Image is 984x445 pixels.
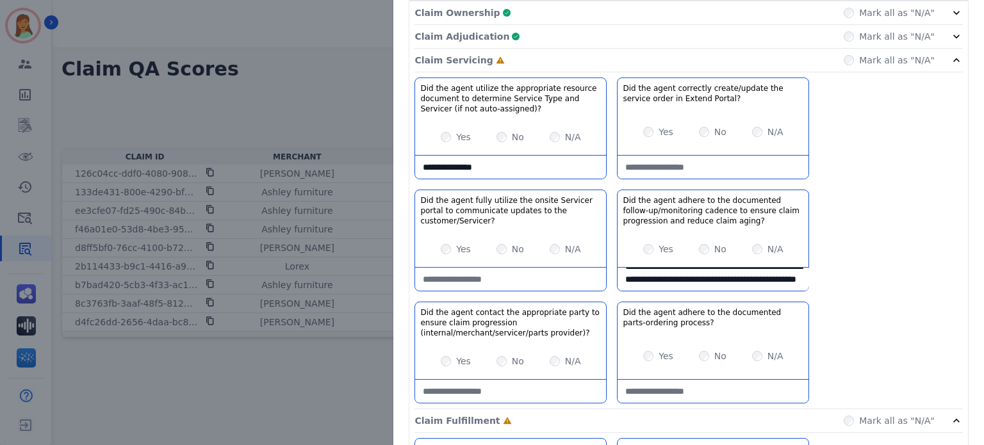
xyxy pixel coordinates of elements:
[859,30,935,43] label: Mark all as "N/A"
[512,243,524,255] label: No
[414,414,500,427] p: Claim Fulfillment
[565,131,581,143] label: N/A
[456,243,471,255] label: Yes
[623,83,803,104] h3: Did the agent correctly create/update the service order in Extend Portal?
[714,243,726,255] label: No
[456,355,471,368] label: Yes
[767,125,783,138] label: N/A
[859,54,935,67] label: Mark all as "N/A"
[414,6,500,19] p: Claim Ownership
[714,125,726,138] label: No
[420,195,601,226] h3: Did the agent fully utilize the onsite Servicer portal to communicate updates to the customer/Ser...
[420,307,601,338] h3: Did the agent contact the appropriate party to ensure claim progression (internal/merchant/servic...
[623,307,803,328] h3: Did the agent adhere to the documented parts-ordering process?
[859,414,935,427] label: Mark all as "N/A"
[512,131,524,143] label: No
[512,355,524,368] label: No
[767,243,783,255] label: N/A
[714,350,726,362] label: No
[420,83,601,114] h3: Did the agent utilize the appropriate resource document to determine Service Type and Servicer (i...
[456,131,471,143] label: Yes
[414,30,509,43] p: Claim Adjudication
[565,243,581,255] label: N/A
[859,6,935,19] label: Mark all as "N/A"
[659,350,673,362] label: Yes
[414,54,493,67] p: Claim Servicing
[565,355,581,368] label: N/A
[659,243,673,255] label: Yes
[659,125,673,138] label: Yes
[623,195,803,226] h3: Did the agent adhere to the documented follow-up/monitoring cadence to ensure claim progression a...
[767,350,783,362] label: N/A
